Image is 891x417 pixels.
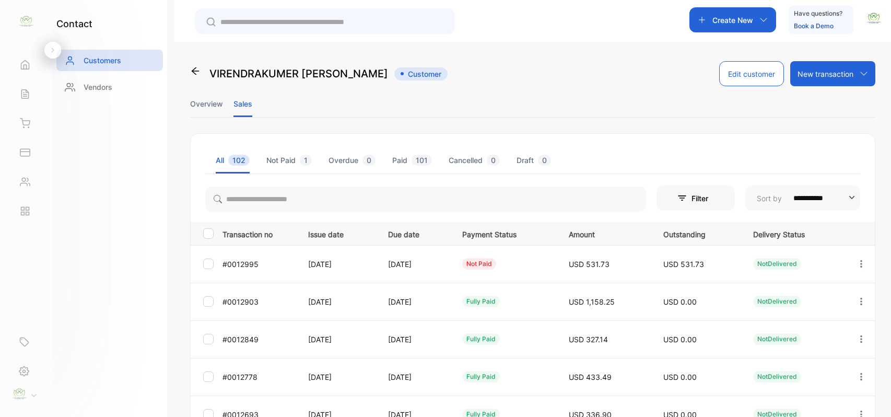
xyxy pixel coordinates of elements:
li: Cancelled [449,147,500,173]
div: NotDelivered [753,296,801,307]
span: USD 1,158.25 [569,297,615,306]
button: avatar [866,7,882,32]
li: Draft [517,147,551,173]
p: [DATE] [308,259,367,270]
p: VIRENDRAKUMER [PERSON_NAME] [209,66,388,82]
p: Transaction no [222,227,295,240]
img: profile [11,386,27,402]
button: Edit customer [719,61,784,86]
div: NotDelivered [753,333,801,345]
p: Vendors [84,82,112,92]
p: Create New [712,15,753,26]
p: [DATE] [388,334,441,345]
img: avatar [866,10,882,26]
li: Overdue [329,147,376,173]
p: [DATE] [308,334,367,345]
p: New transaction [798,68,853,79]
span: USD 433.49 [569,373,612,381]
li: All [216,147,250,173]
img: logo [18,14,34,29]
p: [DATE] [388,372,441,383]
h1: contact [56,17,92,31]
p: #0012903 [222,296,295,307]
span: Customer [394,67,448,80]
a: Vendors [56,76,163,98]
div: NotDelivered [753,258,801,270]
p: [DATE] [308,372,367,383]
a: Customers [56,50,163,71]
span: USD 531.73 [663,260,704,269]
li: Sales [233,90,252,117]
p: Issue date [308,227,367,240]
p: #0012778 [222,372,295,383]
li: Not Paid [266,147,312,173]
span: 0 [362,155,376,166]
span: USD 0.00 [663,297,697,306]
a: Book a Demo [794,22,834,30]
div: fully paid [462,333,500,345]
span: USD 0.00 [663,373,697,381]
div: not paid [462,258,496,270]
p: [DATE] [388,259,441,270]
span: 101 [412,155,432,166]
p: Sort by [757,193,782,204]
li: Overview [190,90,223,117]
p: Payment Status [462,227,547,240]
span: USD 0.00 [663,335,697,344]
div: fully paid [462,371,500,383]
p: [DATE] [308,296,367,307]
p: [DATE] [388,296,441,307]
p: Outstanding [663,227,732,240]
div: NotDelivered [753,371,801,383]
div: fully paid [462,296,500,307]
p: Have questions? [794,8,842,19]
p: Customers [84,55,121,66]
span: 102 [228,155,250,166]
button: Sort by [745,186,860,211]
p: #0012849 [222,334,295,345]
button: Create New [689,7,776,32]
span: 0 [487,155,500,166]
p: Amount [569,227,642,240]
span: 1 [300,155,312,166]
iframe: LiveChat chat widget [847,373,891,417]
p: Due date [388,227,441,240]
span: USD 531.73 [569,260,609,269]
p: Delivery Status [753,227,835,240]
span: 0 [538,155,551,166]
li: Paid [392,147,432,173]
span: USD 327.14 [569,335,608,344]
p: #0012995 [222,259,295,270]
